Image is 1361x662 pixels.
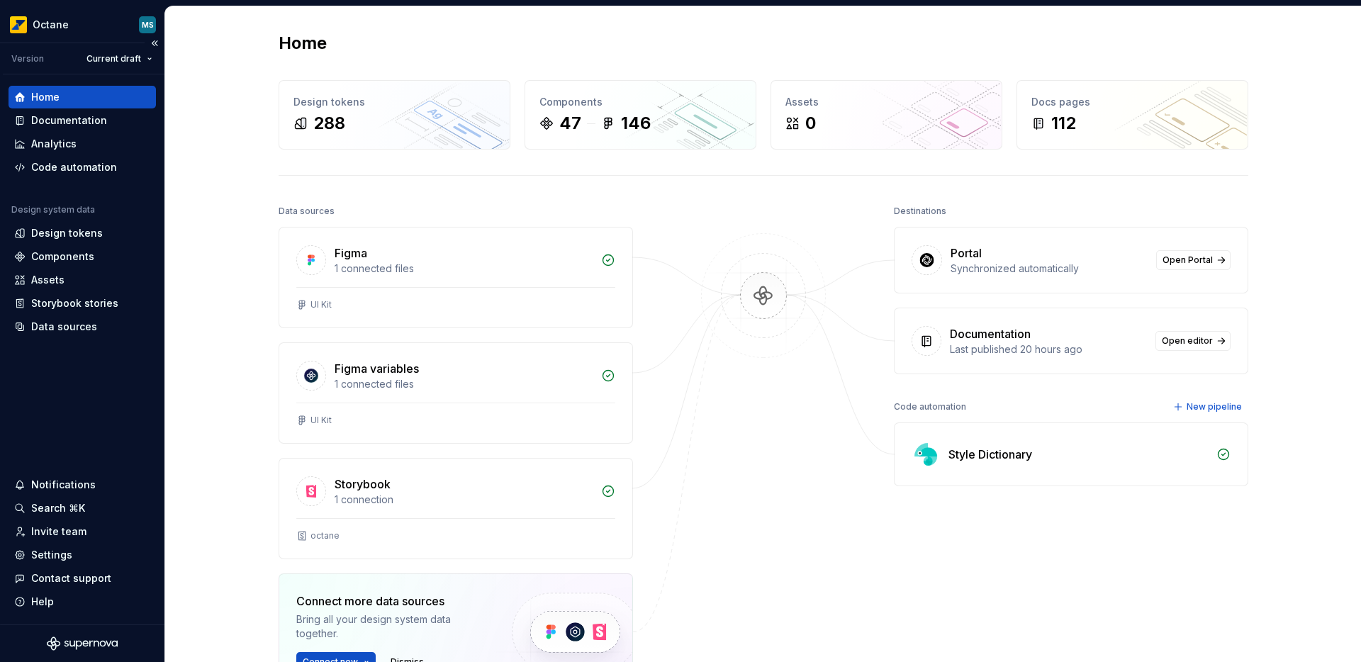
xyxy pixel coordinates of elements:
a: Documentation [9,109,156,132]
div: Components [31,249,94,264]
a: Open editor [1155,331,1231,351]
a: Figma1 connected filesUI Kit [279,227,633,328]
span: New pipeline [1187,401,1242,413]
div: Synchronized automatically [951,262,1148,276]
svg: Supernova Logo [47,636,118,651]
a: Code automation [9,156,156,179]
div: Data sources [31,320,97,334]
div: Settings [31,548,72,562]
a: Invite team [9,520,156,543]
div: 288 [313,112,345,135]
div: Storybook stories [31,296,118,310]
div: Storybook [335,476,391,493]
div: Destinations [894,201,946,221]
div: 1 connected files [335,262,593,276]
div: Connect more data sources [296,593,488,610]
div: MS [142,19,154,30]
div: Help [31,595,54,609]
div: Docs pages [1031,95,1233,109]
div: octane [310,530,340,542]
div: Home [31,90,60,104]
div: 146 [621,112,651,135]
div: Design tokens [31,226,103,240]
button: Help [9,590,156,613]
button: Contact support [9,567,156,590]
div: Octane [33,18,69,32]
a: Storybook1 connectionoctane [279,458,633,559]
span: Current draft [86,53,141,64]
div: Notifications [31,478,96,492]
button: Search ⌘K [9,497,156,520]
div: Style Dictionary [948,446,1032,463]
button: Current draft [80,49,159,69]
div: Portal [951,245,982,262]
span: Open Portal [1163,254,1213,266]
span: Open editor [1162,335,1213,347]
div: Contact support [31,571,111,585]
button: New pipeline [1169,397,1248,417]
div: Assets [785,95,987,109]
div: Design system data [11,204,95,215]
a: Storybook stories [9,292,156,315]
button: OctaneMS [3,9,162,40]
a: Figma variables1 connected filesUI Kit [279,342,633,444]
img: e8093afa-4b23-4413-bf51-00cde92dbd3f.png [10,16,27,33]
div: Design tokens [293,95,495,109]
a: Design tokens288 [279,80,510,150]
a: Docs pages112 [1016,80,1248,150]
div: 112 [1051,112,1076,135]
div: Data sources [279,201,335,221]
h2: Home [279,32,327,55]
a: Settings [9,544,156,566]
button: Collapse sidebar [145,33,164,53]
div: Documentation [950,325,1031,342]
div: UI Kit [310,299,332,310]
div: Documentation [31,113,107,128]
div: Figma [335,245,367,262]
div: 0 [805,112,816,135]
a: Components [9,245,156,268]
button: Notifications [9,473,156,496]
a: Data sources [9,315,156,338]
a: Assets0 [771,80,1002,150]
div: Code automation [31,160,117,174]
a: Assets [9,269,156,291]
a: Design tokens [9,222,156,245]
div: Invite team [31,524,86,539]
div: 1 connected files [335,377,593,391]
div: Components [539,95,741,109]
div: Bring all your design system data together. [296,612,488,641]
div: Figma variables [335,360,419,377]
div: Assets [31,273,65,287]
div: Code automation [894,397,966,417]
div: Last published 20 hours ago [950,342,1147,357]
a: Analytics [9,133,156,155]
div: 1 connection [335,493,593,507]
a: Open Portal [1156,250,1231,270]
div: 47 [559,112,581,135]
a: Components47146 [525,80,756,150]
div: Analytics [31,137,77,151]
div: Search ⌘K [31,501,85,515]
div: Version [11,53,44,64]
a: Home [9,86,156,108]
div: UI Kit [310,415,332,426]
